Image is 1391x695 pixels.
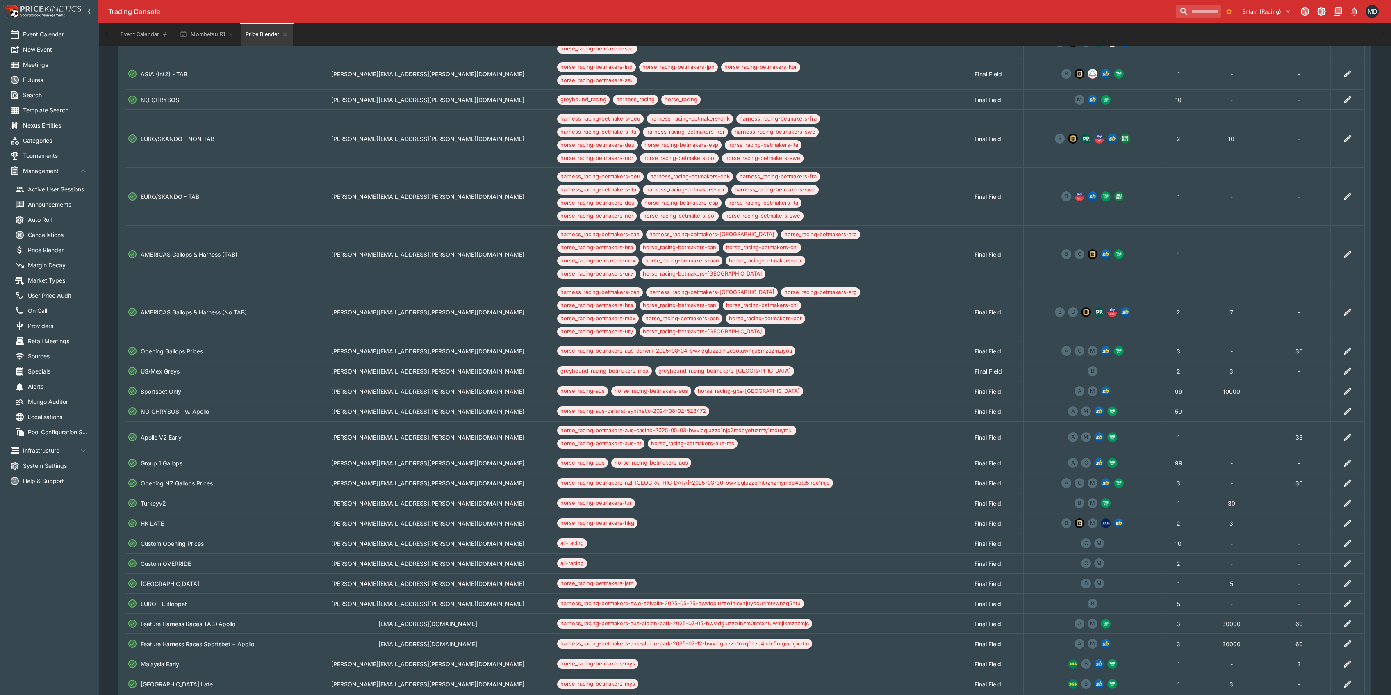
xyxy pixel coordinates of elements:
[306,192,550,201] p: 2025-04-15 09:03:11 +10:00
[646,288,778,296] span: harness_racing-betmakers-[GEOGRAPHIC_DATA]
[1075,346,1084,356] div: chrysos
[1081,134,1091,144] div: paddypower
[1101,95,1111,105] img: victab.png
[28,337,88,345] span: Retail Meetings
[1114,69,1124,79] div: tab_vic_fixed
[1340,189,1355,204] button: Edit
[1340,404,1355,419] button: Edit
[127,69,137,79] svg: Template enabled
[1061,191,1071,201] div: betmakers_feed
[28,200,88,209] span: Announcements
[1101,386,1111,396] img: sportsbet.png
[972,341,1023,361] td: Final Field
[1107,307,1117,317] div: skybet
[1081,307,1091,317] div: colossalbet
[1340,536,1355,551] button: Edit
[1075,95,1084,105] div: margin_decay
[1061,69,1071,79] div: betmakers_feed
[1268,168,1330,226] td: -
[557,257,639,265] span: horse_racing-betmakers-mex
[641,199,722,207] span: horse_racing-betmakers-esp
[1068,134,1078,144] div: colossalbet
[642,257,722,265] span: horse_racing-betmakers-pan
[1075,249,1084,259] div: chrysos_pk
[1075,69,1084,79] img: colossalbet.png
[557,314,639,323] span: horse_racing-betmakers-mex
[613,96,658,104] span: harness_racing
[20,14,65,17] img: Sportsbook Management
[1120,134,1130,144] div: unibet
[1340,364,1355,378] button: Edit
[1340,305,1355,319] button: Edit
[1088,366,1097,376] div: betmakers_feed
[1162,381,1195,401] td: 99
[28,291,88,300] span: User Price Audit
[1268,381,1330,401] td: -
[1075,191,1084,201] div: skybet
[1101,69,1111,79] img: sportsbet.png
[1107,406,1117,416] img: victab.png
[1366,5,1379,18] div: Matthew Duncan
[557,96,610,104] span: greyhound_racing
[23,166,78,175] span: Management
[972,58,1023,90] td: FInal FIeld
[1340,384,1355,399] button: Edit
[1162,283,1195,341] td: 2
[1120,307,1130,317] img: sportsbet.png
[1195,361,1268,381] td: 3
[725,141,801,149] span: horse_racing-betmakers-ita
[1068,134,1078,144] img: colossalbet.png
[127,191,137,201] svg: Template enabled
[1088,346,1097,356] div: margin_decay
[1340,476,1355,490] button: Edit
[1114,478,1124,488] img: victab.png
[23,151,88,160] span: Tournaments
[1162,361,1195,381] td: 2
[1107,458,1117,468] img: victab.png
[972,283,1023,341] td: Final Field
[1268,110,1330,168] td: -
[1101,191,1111,201] img: victab.png
[127,95,137,105] svg: Template enabled
[1162,58,1195,90] td: 1
[643,128,728,136] span: harness_racing-betmakers-nor
[1340,247,1355,262] button: Edit
[20,6,81,12] img: PriceKinetics
[1088,249,1097,259] img: colossalbet.png
[1088,95,1097,105] div: sportsbet
[1088,69,1097,79] div: racelab_japan
[1061,346,1071,356] div: apollo_new
[1094,432,1104,442] img: sportsbet.png
[1055,307,1065,317] div: betmakers_feed
[557,367,652,375] span: greyhound_racing-betmakers-mex
[1094,307,1104,317] div: paddypower
[1340,496,1355,510] button: Edit
[726,314,805,323] span: horse_racing-betmakers-per
[1330,4,1345,19] button: Documentation
[1340,66,1355,81] button: Edit
[725,199,801,207] span: horse_racing-betmakers-ita
[557,270,636,278] span: horse_racing-betmakers-ury
[141,70,187,78] p: ASIA (Int2) - TAB
[1195,58,1268,90] td: -
[23,75,88,84] span: Futures
[127,134,137,144] svg: Template enabled
[23,30,88,39] span: Event Calendar
[127,366,137,376] svg: Template enabled
[1114,249,1124,259] div: tab_vic_fixed
[28,352,88,360] span: Sources
[141,96,179,104] p: NO CHRYSOS
[1298,4,1312,19] button: Connected to PK
[1268,283,1330,341] td: -
[1101,249,1111,259] div: sportsbet
[640,270,765,278] span: horse_racing-betmakers-[GEOGRAPHIC_DATA]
